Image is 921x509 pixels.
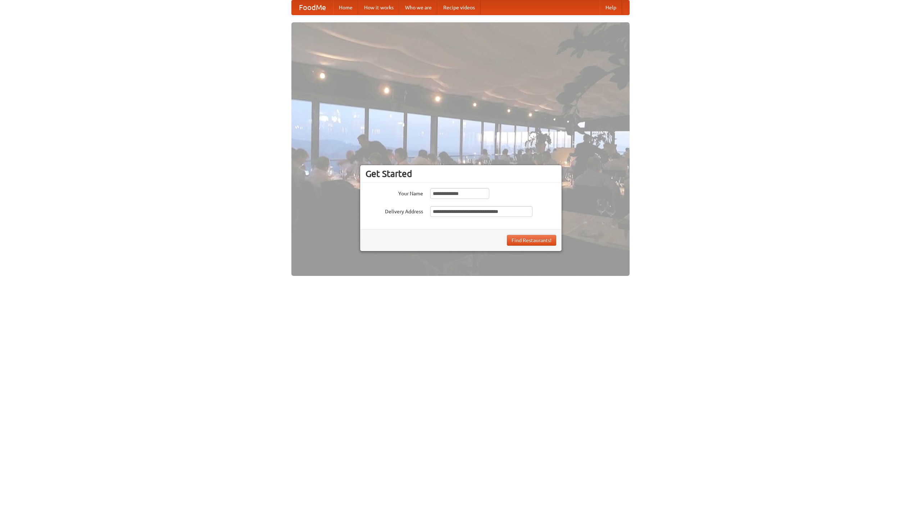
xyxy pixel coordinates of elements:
label: Your Name [366,188,423,197]
a: Recipe videos [437,0,481,15]
h3: Get Started [366,168,556,179]
a: Help [600,0,622,15]
a: Who we are [399,0,437,15]
a: Home [333,0,358,15]
button: Find Restaurants! [507,235,556,246]
label: Delivery Address [366,206,423,215]
a: How it works [358,0,399,15]
a: FoodMe [292,0,333,15]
